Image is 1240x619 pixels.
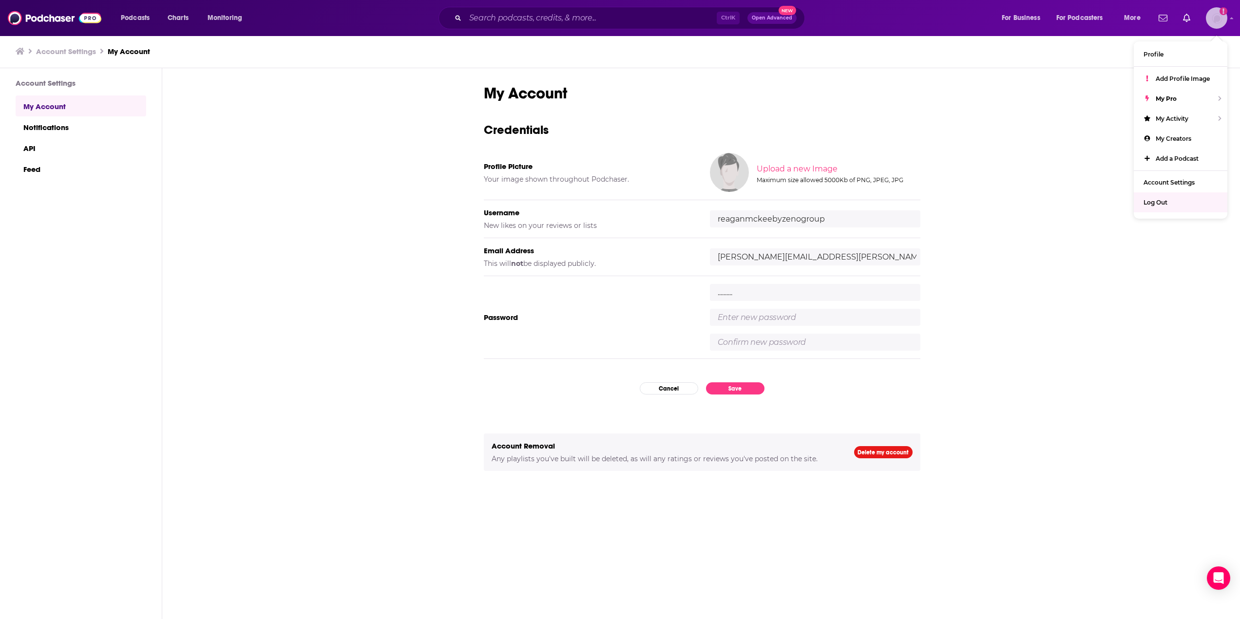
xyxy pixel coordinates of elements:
[710,248,920,265] input: email
[747,12,797,24] button: Open AdvancedNew
[208,11,242,25] span: Monitoring
[16,116,146,137] a: Notifications
[1156,115,1188,122] span: My Activity
[1144,179,1195,186] span: Account Settings
[1179,10,1194,26] a: Show notifications dropdown
[484,259,694,268] h5: This will be displayed publicly.
[114,10,162,26] button: open menu
[1206,7,1227,29] img: User Profile
[36,47,96,56] a: Account Settings
[1134,172,1227,192] a: Account Settings
[710,210,920,227] input: username
[16,95,146,116] a: My Account
[1124,11,1141,25] span: More
[1134,69,1227,89] a: Add Profile Image
[1117,10,1153,26] button: open menu
[484,175,694,184] h5: Your image shown throughout Podchaser.
[1056,11,1103,25] span: For Podcasters
[1156,95,1177,102] span: My Pro
[1156,75,1210,82] span: Add Profile Image
[1156,135,1191,142] span: My Creators
[16,158,146,179] a: Feed
[710,284,920,301] input: Verify current password
[710,309,920,326] input: Enter new password
[484,84,920,103] h1: My Account
[757,176,918,184] div: Maximum size allowed 5000Kb of PNG, JPEG, JPG
[484,246,694,255] h5: Email Address
[1144,51,1164,58] span: Profile
[1206,7,1227,29] span: Logged in as reaganmckeebyzenogroup
[448,7,814,29] div: Search podcasts, credits, & more...
[995,10,1052,26] button: open menu
[16,78,146,88] h3: Account Settings
[854,446,913,458] a: Delete my account
[717,12,740,24] span: Ctrl K
[492,454,839,463] h5: Any playlists you've built will be deleted, as will any ratings or reviews you've posted on the s...
[1134,41,1227,219] ul: Show profile menu
[484,162,694,171] h5: Profile Picture
[465,10,717,26] input: Search podcasts, credits, & more...
[161,10,194,26] a: Charts
[1050,10,1117,26] button: open menu
[492,441,839,450] h5: Account Removal
[121,11,150,25] span: Podcasts
[1002,11,1040,25] span: For Business
[1134,44,1227,64] a: Profile
[1207,566,1230,590] div: Open Intercom Messenger
[484,208,694,217] h5: Username
[1206,7,1227,29] button: Show profile menu
[484,221,694,230] h5: New likes on your reviews or lists
[706,382,764,394] button: Save
[16,137,146,158] a: API
[201,10,255,26] button: open menu
[1134,129,1227,149] a: My Creators
[8,9,101,27] img: Podchaser - Follow, Share and Rate Podcasts
[511,259,523,268] b: not
[484,122,920,137] h3: Credentials
[752,16,792,20] span: Open Advanced
[710,334,920,351] input: Confirm new password
[1220,7,1227,15] svg: Add a profile image
[1134,149,1227,169] a: Add a Podcast
[168,11,189,25] span: Charts
[1156,155,1199,162] span: Add a Podcast
[640,382,698,394] button: Cancel
[710,153,749,192] img: Your profile image
[1155,10,1171,26] a: Show notifications dropdown
[779,6,796,15] span: New
[108,47,150,56] a: My Account
[484,313,694,322] h5: Password
[1144,199,1167,206] span: Log Out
